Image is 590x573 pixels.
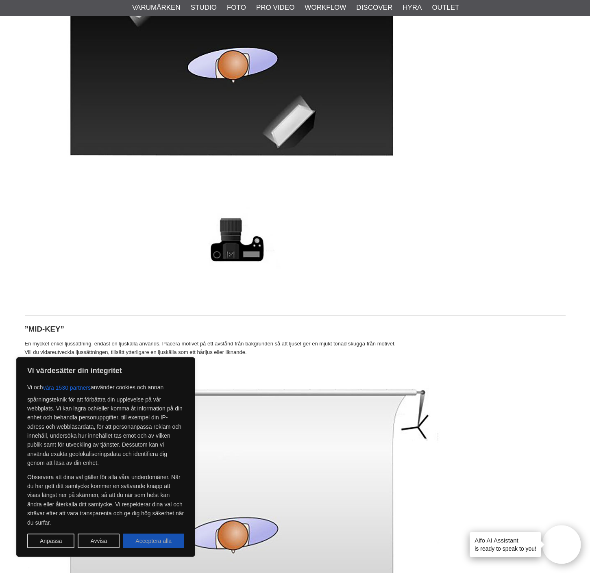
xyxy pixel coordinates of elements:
a: Workflow [305,2,346,13]
div: is ready to speak to you! [470,532,541,557]
a: Discover [356,2,392,13]
p: En mycket enkel ljussättning, endast en ljuskälla används. Placera motivet på ett avstånd från ba... [25,340,566,357]
a: Pro Video [256,2,294,13]
div: Vi värdesätter din integritet [16,357,195,557]
button: Acceptera alla [123,534,184,548]
a: Hyra [403,2,422,13]
button: Anpassa [27,534,74,548]
p: Vi och använder cookies och annan spårningsteknik för att förbättra din upplevelse på vår webbpla... [27,380,184,468]
a: Outlet [432,2,459,13]
a: Foto [227,2,246,13]
a: Varumärken [132,2,181,13]
button: våra 1530 partners [43,380,91,395]
a: Studio [191,2,217,13]
p: Vi värdesätter din integritet [27,366,184,375]
p: Observera att dina val gäller för alla våra underdomäner. När du har gett ditt samtycke kommer en... [27,473,184,527]
button: Avvisa [78,534,120,548]
h4: Aifo AI Assistant [475,536,536,545]
h3: ”MID-KEY” [25,324,566,334]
